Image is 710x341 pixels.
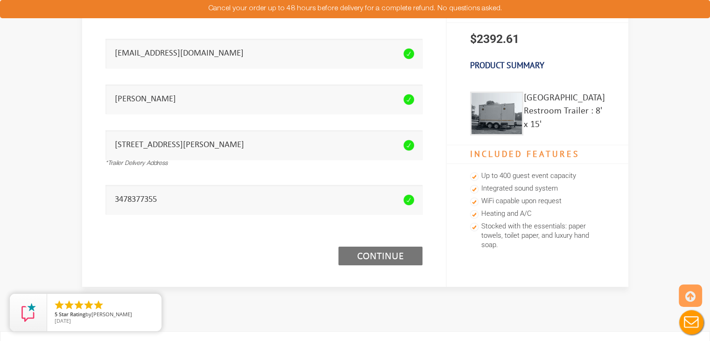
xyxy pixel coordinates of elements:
[55,317,71,324] span: [DATE]
[447,23,628,56] p: $2392.61
[91,311,132,318] span: [PERSON_NAME]
[524,92,605,135] div: [GEOGRAPHIC_DATA] Restroom Trailer : 8' x 15'
[19,303,38,322] img: Review Rating
[59,311,85,318] span: Star Rating
[83,299,94,311] li: 
[338,247,422,265] a: Continue
[93,299,104,311] li: 
[105,39,422,68] input: *Email
[470,195,605,208] li: WiFi capable upon request
[470,208,605,220] li: Heating and A/C
[105,85,422,114] input: *Contact Name
[55,312,154,318] span: by
[447,56,628,75] h3: Product Summary
[54,299,65,311] li: 
[447,145,628,164] h4: Included Features
[470,170,605,183] li: Up to 400 guest event capacity
[55,311,57,318] span: 5
[470,220,605,252] li: Stocked with the essentials: paper towels, toilet paper, and luxury hand soap.
[673,304,710,341] button: Live Chat
[63,299,75,311] li: 
[470,183,605,195] li: Integrated sound system
[105,160,422,169] div: *Trailer Delivery Address
[73,299,84,311] li: 
[105,130,422,160] input: *Trailer Delivery Address
[105,185,422,214] input: *Contact Number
